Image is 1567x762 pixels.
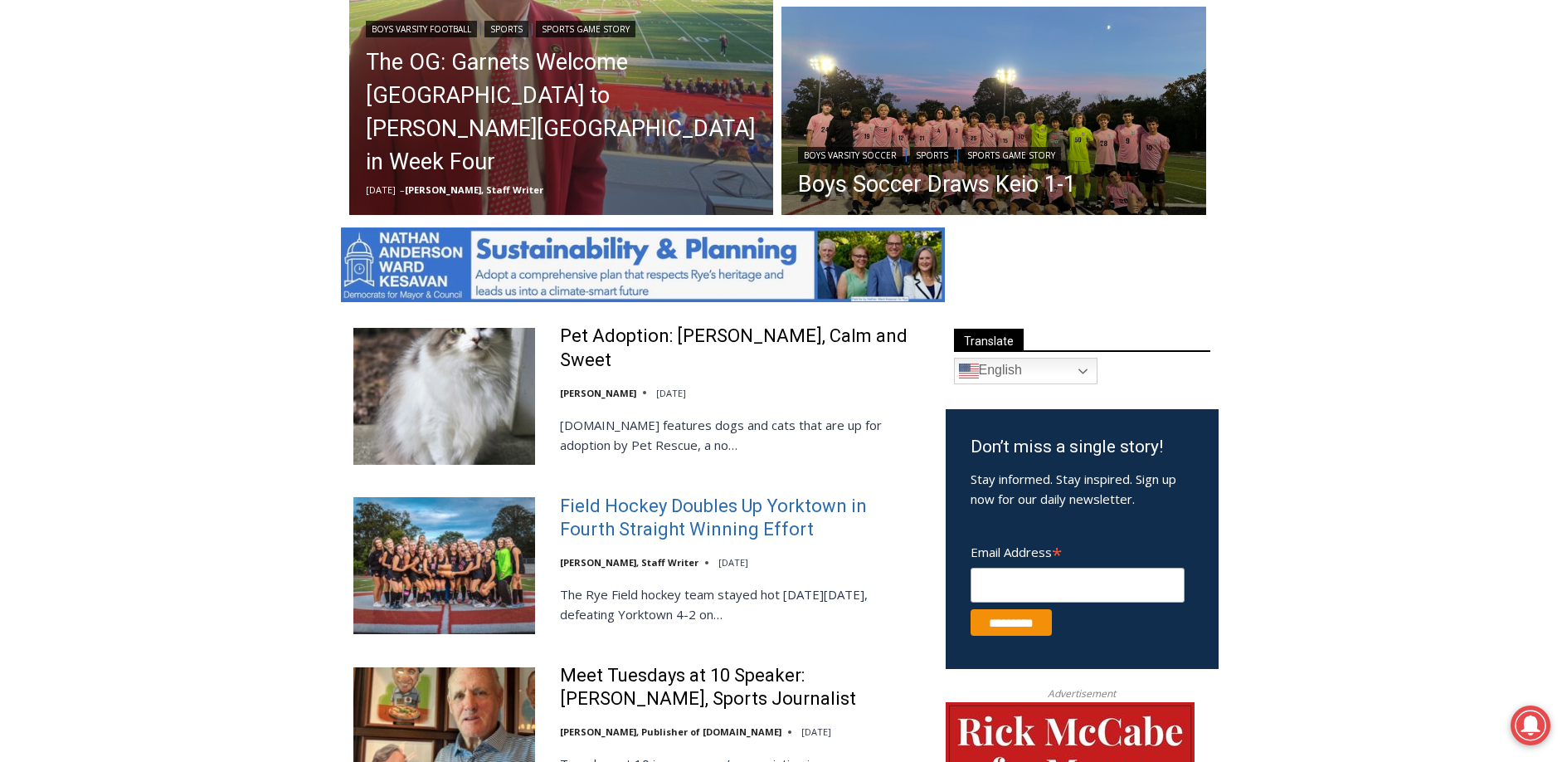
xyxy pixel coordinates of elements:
a: [PERSON_NAME], Publisher of [DOMAIN_NAME] [560,725,781,738]
a: Sports [484,21,528,37]
a: [PERSON_NAME] [560,387,636,399]
a: English [954,358,1097,384]
a: Meet Tuesdays at 10 Speaker: [PERSON_NAME], Sports Journalist [560,664,924,711]
img: Field Hockey Doubles Up Yorktown in Fourth Straight Winning Effort [353,497,535,633]
span: Advertisement [1031,686,1132,701]
a: Boys Varsity Football [366,21,477,37]
a: Read More Boys Soccer Draws Keio 1-1 [781,7,1206,219]
a: Pet Adoption: [PERSON_NAME], Calm and Sweet [560,325,924,372]
time: [DATE] [801,725,831,738]
div: | | [798,144,1076,164]
time: [DATE] [656,387,686,399]
a: Boys Varsity Soccer [798,147,903,164]
img: en [959,361,979,381]
div: "I learned about the history of a place I’d honestly never considered even as a resident of [GEOG... [419,1,784,161]
time: [DATE] [718,556,748,569]
p: The Rye Field hockey team stayed hot [DATE][DATE], defeating Yorktown 4-2 on… [560,584,924,624]
a: [PERSON_NAME] Read Sanctuary Fall Fest: [DATE] [1,165,248,207]
h4: [PERSON_NAME] Read Sanctuary Fall Fest: [DATE] [13,167,221,205]
a: Sports [910,147,954,164]
a: The OG: Garnets Welcome [GEOGRAPHIC_DATA] to [PERSON_NAME][GEOGRAPHIC_DATA] in Week Four [366,46,757,178]
a: Sports Game Story [536,21,635,37]
time: [DATE] [366,183,396,196]
div: / [186,140,190,157]
div: 6 [194,140,202,157]
h3: Don’t miss a single story! [971,434,1194,461]
a: [PERSON_NAME], Staff Writer [405,183,543,196]
p: Stay informed. Stay inspired. Sign up now for our daily newsletter. [971,469,1194,509]
span: – [400,183,405,196]
div: Co-sponsored by Westchester County Parks [174,49,240,136]
span: Intern @ [DOMAIN_NAME] [434,165,769,203]
div: | | [366,17,757,37]
label: Email Address [971,535,1185,565]
a: Sports Game Story [961,147,1061,164]
a: Field Hockey Doubles Up Yorktown in Fourth Straight Winning Effort [560,495,924,542]
img: s_800_29ca6ca9-f6cc-433c-a631-14f6620ca39b.jpeg [1,1,165,165]
p: [DOMAIN_NAME] features dogs and cats that are up for adoption by Pet Rescue, a no… [560,415,924,455]
img: (PHOTO: The Rye Boys Soccer team from their match agains Keio Academy on September 30, 2025. Cred... [781,7,1206,219]
a: [PERSON_NAME], Staff Writer [560,556,698,569]
div: 1 [174,140,182,157]
img: Pet Adoption: Mona, Calm and Sweet [353,328,535,464]
a: Intern @ [DOMAIN_NAME] [399,161,804,207]
a: Boys Soccer Draws Keio 1-1 [798,172,1076,197]
span: Translate [954,329,1024,351]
